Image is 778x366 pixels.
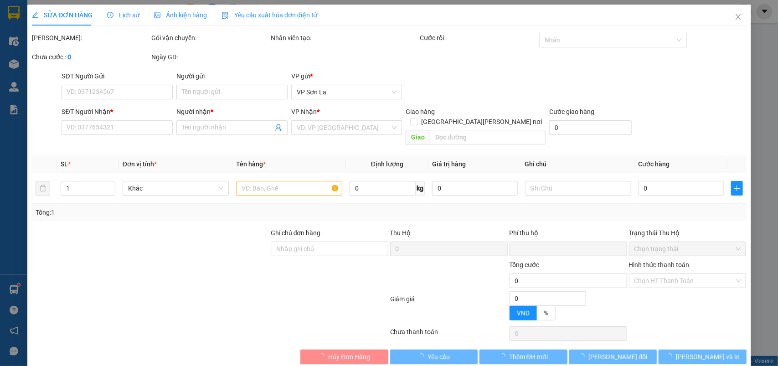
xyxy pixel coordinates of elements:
[67,53,71,61] b: 0
[509,261,539,268] span: Tổng cước
[629,228,746,238] div: Trạng thái Thu Hộ
[525,181,631,196] input: Ghi Chú
[629,261,689,268] label: Hình thức thanh toán
[549,108,594,115] label: Cước giao hàng
[291,71,402,81] div: VP gửi
[271,242,388,256] input: Ghi chú đơn hàng
[543,309,548,317] span: %
[36,181,50,196] button: delete
[634,242,741,256] span: Chọn trạng thái
[107,12,113,18] span: clock-circle
[731,181,742,196] button: plus
[479,350,567,364] button: Thêm ĐH mới
[390,229,411,237] span: Thu Hộ
[222,12,229,19] img: icon
[62,71,173,81] div: SĐT Người Gửi
[666,353,676,360] span: loading
[734,13,742,21] span: close
[676,352,740,362] span: [PERSON_NAME] và In
[128,181,223,195] span: Khác
[725,5,751,30] button: Close
[107,11,139,19] span: Lịch sử
[509,352,548,362] span: Thêm ĐH mới
[300,350,388,364] button: Hủy Đơn Hàng
[176,71,288,81] div: Người gửi
[428,352,450,362] span: Yêu cầu
[297,85,397,99] span: VP Sơn La
[659,350,746,364] button: [PERSON_NAME] và In
[516,309,529,317] span: VND
[406,108,435,115] span: Giao hàng
[390,350,478,364] button: Yêu cầu
[416,181,425,196] span: kg
[222,11,318,19] span: Yêu cầu xuất hóa đơn điện tử
[151,33,269,43] div: Gói vận chuyển:
[32,33,149,43] div: [PERSON_NAME]:
[389,327,509,343] div: Chưa thanh toán
[328,352,370,362] span: Hủy Đơn Hàng
[430,130,546,144] input: Dọc đường
[578,353,588,360] span: loading
[123,160,157,168] span: Đơn vị tính
[151,52,269,62] div: Ngày GD:
[236,181,342,196] input: VD: Bàn, Ghế
[154,11,207,19] span: Ảnh kiện hàng
[406,130,430,144] span: Giao
[236,160,266,168] span: Tên hàng
[291,108,317,115] span: VP Nhận
[371,160,403,168] span: Định lượng
[499,353,509,360] span: loading
[271,33,418,43] div: Nhân viên tạo:
[549,120,632,135] input: Cước giao hàng
[271,229,321,237] label: Ghi chú đơn hàng
[32,52,149,62] div: Chưa cước :
[318,353,328,360] span: loading
[588,352,647,362] span: [PERSON_NAME] đổi
[389,294,509,325] div: Giảm giá
[521,155,634,173] th: Ghi chú
[569,350,656,364] button: [PERSON_NAME] đổi
[61,160,68,168] span: SL
[32,11,93,19] span: SỬA ĐƠN HÀNG
[432,160,466,168] span: Giá trị hàng
[417,353,428,360] span: loading
[154,12,160,18] span: picture
[36,207,301,217] div: Tổng: 1
[420,33,537,43] div: Cước rồi :
[509,228,627,242] div: Phí thu hộ
[275,124,282,131] span: user-add
[32,12,38,18] span: edit
[176,107,288,117] div: Người nhận
[417,117,546,127] span: [GEOGRAPHIC_DATA][PERSON_NAME] nơi
[62,107,173,117] div: SĐT Người Nhận
[732,185,742,192] span: plus
[638,160,670,168] span: Cước hàng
